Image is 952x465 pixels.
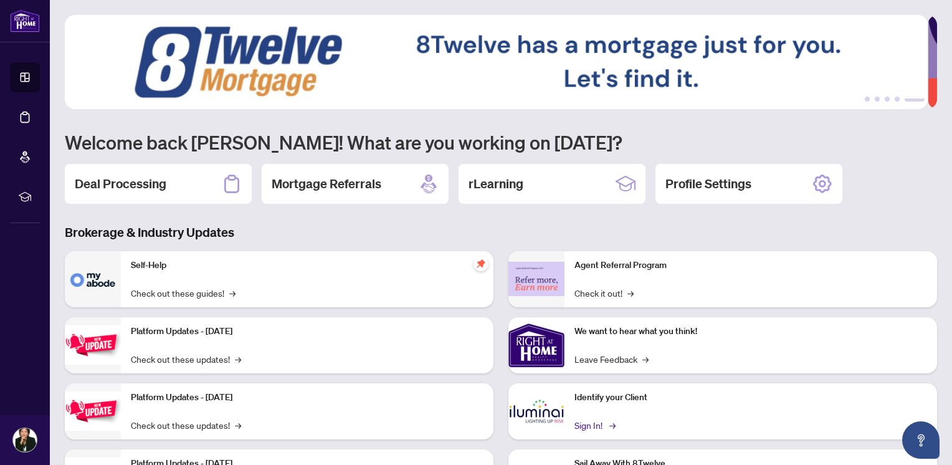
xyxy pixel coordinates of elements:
button: 2 [875,97,880,102]
button: 3 [885,97,890,102]
a: Sign In!→ [574,418,614,432]
p: We want to hear what you think! [574,325,927,338]
p: Platform Updates - [DATE] [131,391,483,405]
button: 4 [895,97,900,102]
button: 5 [905,97,925,102]
img: Profile Icon [13,428,37,452]
span: pushpin [474,256,488,271]
p: Platform Updates - [DATE] [131,325,483,338]
span: → [235,418,241,432]
h2: Deal Processing [75,175,166,193]
img: Identify your Client [508,383,564,439]
span: → [229,286,236,300]
img: Agent Referral Program [508,262,564,296]
h3: Brokerage & Industry Updates [65,224,937,241]
span: → [609,418,616,432]
h2: rLearning [469,175,523,193]
button: Open asap [902,421,940,459]
img: Slide 4 [65,15,928,109]
span: → [627,286,634,300]
a: Check out these updates!→ [131,352,241,366]
a: Check out these guides!→ [131,286,236,300]
h2: Profile Settings [665,175,751,193]
img: We want to hear what you think! [508,317,564,373]
img: Platform Updates - July 21, 2025 [65,325,121,365]
span: → [235,352,241,366]
p: Self-Help [131,259,483,272]
img: Self-Help [65,251,121,307]
a: Check out these updates!→ [131,418,241,432]
span: → [642,352,649,366]
p: Agent Referral Program [574,259,927,272]
img: Platform Updates - July 8, 2025 [65,391,121,431]
a: Check it out!→ [574,286,634,300]
h1: Welcome back [PERSON_NAME]! What are you working on [DATE]? [65,130,937,154]
button: 1 [865,97,870,102]
h2: Mortgage Referrals [272,175,381,193]
img: logo [10,9,40,32]
a: Leave Feedback→ [574,352,649,366]
p: Identify your Client [574,391,927,405]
